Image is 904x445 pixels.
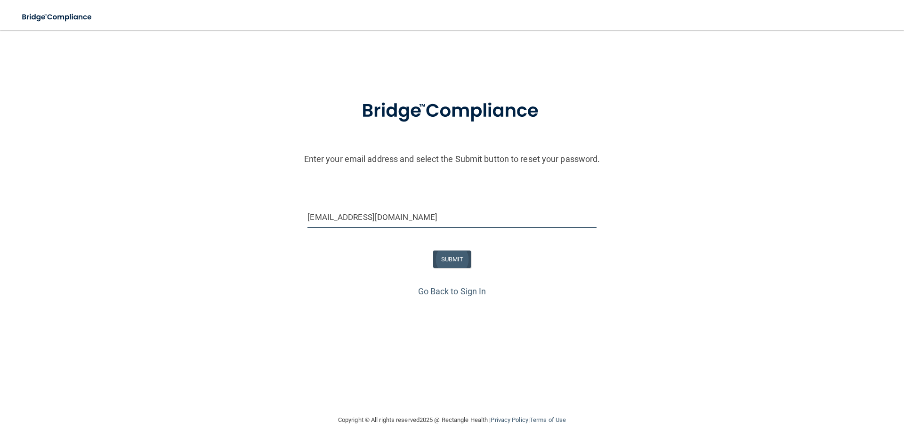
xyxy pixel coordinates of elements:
a: Privacy Policy [491,416,528,423]
a: Terms of Use [530,416,566,423]
div: Copyright © All rights reserved 2025 @ Rectangle Health | | [280,405,624,435]
img: bridge_compliance_login_screen.278c3ca4.svg [14,8,101,27]
img: bridge_compliance_login_screen.278c3ca4.svg [342,87,562,136]
input: Email [307,207,596,228]
button: SUBMIT [433,251,471,268]
a: Go Back to Sign In [418,286,486,296]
